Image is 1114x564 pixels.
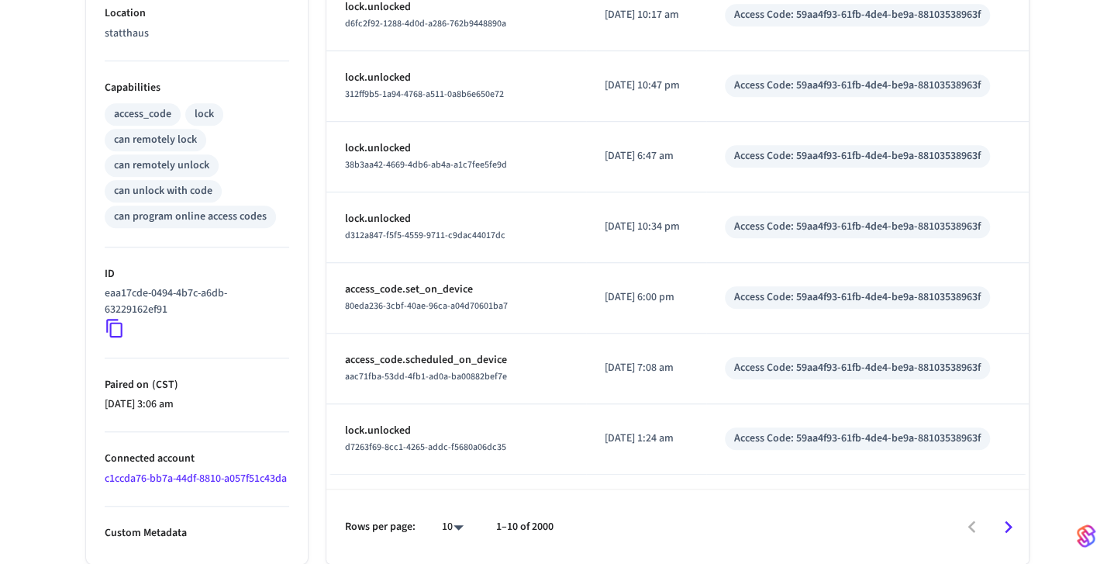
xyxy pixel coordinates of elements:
[114,132,197,148] div: can remotely lock
[345,88,504,101] span: 312ff9b5-1a94-4768-a511-0a8b6e650e72
[105,525,289,542] p: Custom Metadata
[345,441,506,454] span: d7263f69-8cc1-4265-addc-f5680a06dc35
[734,148,981,164] div: Access Code: 59aa4f93-61fb-4de4-be9a-88103538963f
[105,285,283,318] p: eaa17cde-0494-4b7c-a6db-63229162ef91
[434,516,471,538] div: 10
[345,299,508,313] span: 80eda236-3cbf-40ae-96ca-a04d70601ba7
[345,140,568,157] p: lock.unlocked
[345,370,507,383] span: aac71fba-53dd-4fb1-ad0a-ba00882bef7e
[345,17,506,30] span: d6fc2f92-1288-4d0d-a286-762b9448890a
[345,282,568,298] p: access_code.set_on_device
[605,7,688,23] p: [DATE] 10:17 am
[734,289,981,306] div: Access Code: 59aa4f93-61fb-4de4-be9a-88103538963f
[195,106,214,123] div: lock
[734,219,981,235] div: Access Code: 59aa4f93-61fb-4de4-be9a-88103538963f
[114,106,171,123] div: access_code
[605,289,688,306] p: [DATE] 6:00 pm
[345,352,568,369] p: access_code.scheduled_on_device
[105,80,289,96] p: Capabilities
[105,377,289,393] p: Paired on
[114,157,209,174] div: can remotely unlock
[734,78,981,94] div: Access Code: 59aa4f93-61fb-4de4-be9a-88103538963f
[605,148,688,164] p: [DATE] 6:47 am
[990,509,1026,545] button: Go to next page
[605,219,688,235] p: [DATE] 10:34 pm
[105,451,289,467] p: Connected account
[114,209,267,225] div: can program online access codes
[1077,524,1095,548] img: SeamLogoGradient.69752ec5.svg
[105,396,289,413] p: [DATE] 3:06 am
[605,360,688,376] p: [DATE] 7:08 am
[345,211,568,227] p: lock.unlocked
[345,158,507,171] span: 38b3aa42-4669-4db6-ab4a-a1c7fee5fe9d
[734,7,981,23] div: Access Code: 59aa4f93-61fb-4de4-be9a-88103538963f
[345,423,568,439] p: lock.unlocked
[734,431,981,447] div: Access Code: 59aa4f93-61fb-4de4-be9a-88103538963f
[105,471,287,486] a: c1ccda76-bb7a-44df-8810-a057f51c43da
[149,377,178,393] span: ( CST )
[345,70,568,86] p: lock.unlocked
[345,229,505,242] span: d312a847-f5f5-4559-9711-c9dac44017dc
[114,183,212,199] div: can unlock with code
[605,431,688,447] p: [DATE] 1:24 am
[605,78,688,94] p: [DATE] 10:47 pm
[734,360,981,376] div: Access Code: 59aa4f93-61fb-4de4-be9a-88103538963f
[105,266,289,282] p: ID
[345,519,416,535] p: Rows per page:
[105,5,289,22] p: Location
[105,26,289,42] p: statthaus
[496,519,554,535] p: 1–10 of 2000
